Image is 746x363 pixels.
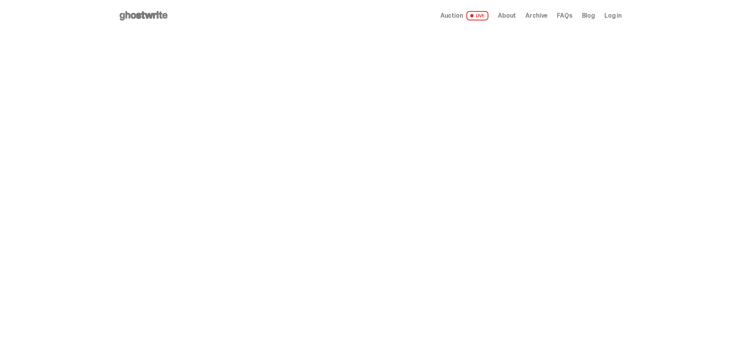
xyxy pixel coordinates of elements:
span: LIVE [466,11,489,20]
a: Blog [582,13,595,19]
a: Auction LIVE [440,11,488,20]
a: About [498,13,516,19]
span: Auction [440,13,463,19]
a: Archive [525,13,547,19]
a: Log in [604,13,622,19]
a: FAQs [557,13,572,19]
